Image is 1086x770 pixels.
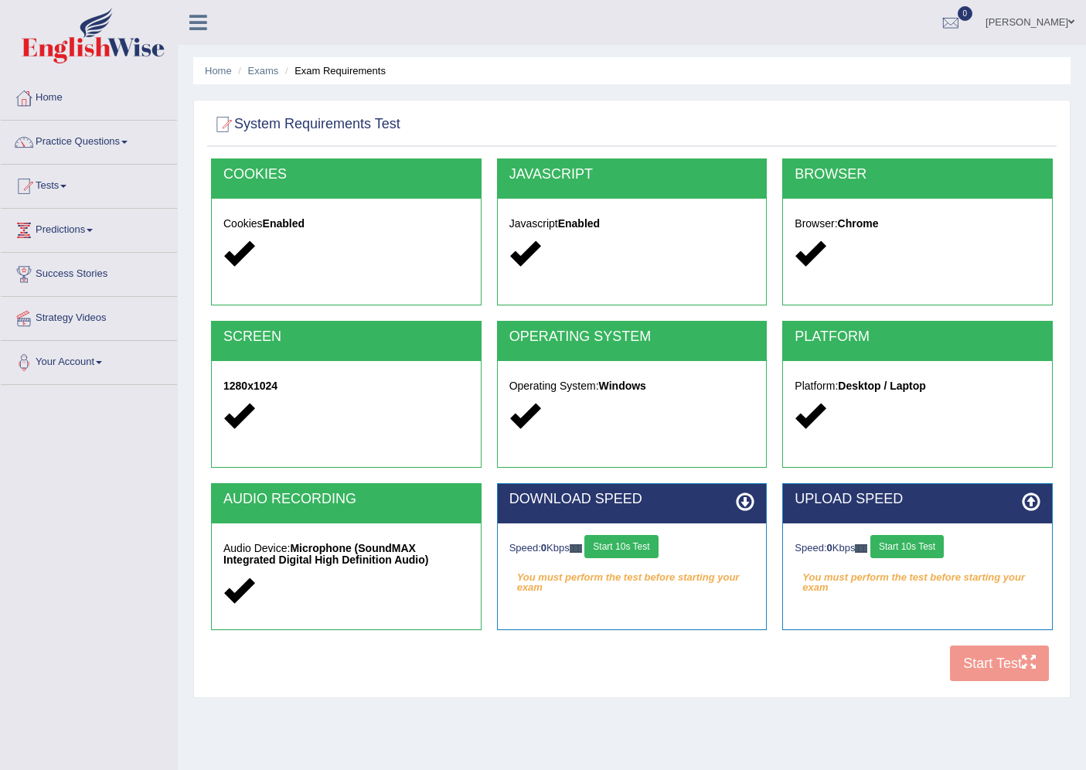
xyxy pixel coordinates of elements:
span: 0 [958,6,973,21]
h2: SCREEN [223,329,469,345]
h2: AUDIO RECORDING [223,492,469,507]
h5: Audio Device: [223,543,469,567]
h2: COOKIES [223,167,469,182]
img: ajax-loader-fb-connection.gif [855,544,867,553]
h2: BROWSER [795,167,1040,182]
a: Practice Questions [1,121,177,159]
a: Tests [1,165,177,203]
strong: Enabled [263,217,305,230]
a: Success Stories [1,253,177,291]
h5: Javascript [509,218,755,230]
strong: Chrome [838,217,879,230]
h5: Cookies [223,218,469,230]
h2: PLATFORM [795,329,1040,345]
h5: Operating System: [509,380,755,392]
h5: Browser: [795,218,1040,230]
a: Home [1,77,177,115]
div: Speed: Kbps [795,535,1040,562]
strong: 1280x1024 [223,380,277,392]
h2: System Requirements Test [211,113,400,136]
div: Speed: Kbps [509,535,755,562]
a: Your Account [1,341,177,380]
a: Exams [248,65,279,77]
button: Start 10s Test [870,535,944,558]
strong: Windows [599,380,646,392]
h2: DOWNLOAD SPEED [509,492,755,507]
h2: OPERATING SYSTEM [509,329,755,345]
img: ajax-loader-fb-connection.gif [570,544,582,553]
em: You must perform the test before starting your exam [509,566,755,589]
button: Start 10s Test [584,535,658,558]
strong: Desktop / Laptop [838,380,926,392]
h5: Platform: [795,380,1040,392]
strong: Enabled [558,217,600,230]
h2: JAVASCRIPT [509,167,755,182]
em: You must perform the test before starting your exam [795,566,1040,589]
strong: 0 [827,542,832,554]
strong: Microphone (SoundMAX Integrated Digital High Definition Audio) [223,542,428,566]
strong: 0 [541,542,546,554]
h2: UPLOAD SPEED [795,492,1040,507]
li: Exam Requirements [281,63,386,78]
a: Predictions [1,209,177,247]
a: Home [205,65,232,77]
a: Strategy Videos [1,297,177,336]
